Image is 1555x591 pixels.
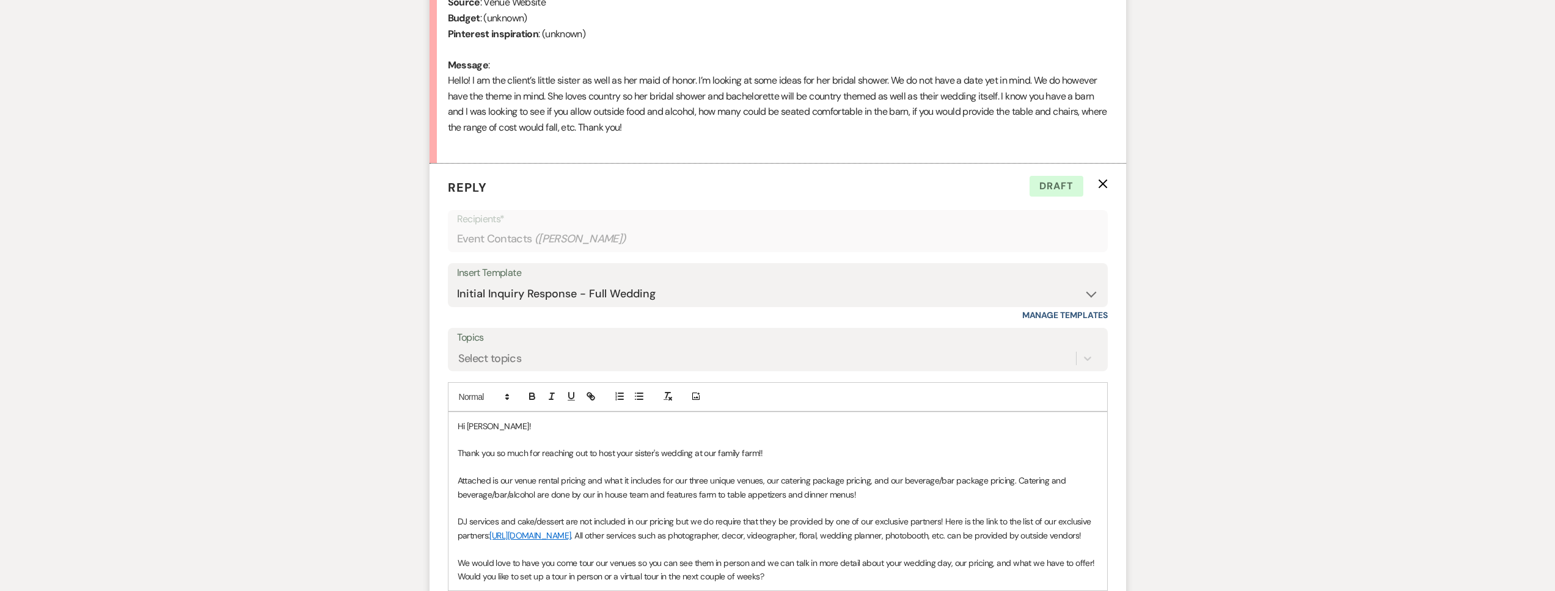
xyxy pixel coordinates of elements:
p: DJ services and cake/dessert are not included in our pricing but we do require that they be provi... [458,515,1098,542]
p: Recipients* [457,211,1099,227]
a: Manage Templates [1022,310,1108,321]
span: Reply [448,179,487,195]
p: Hi [PERSON_NAME]! [458,419,1098,433]
p: Attached is our venue rental pricing and what it includes for our three unique venues, our cateri... [458,474,1098,501]
div: Select topics [458,350,522,366]
div: Insert Template [457,264,1099,282]
div: Event Contacts [457,227,1099,251]
b: Message [448,59,489,71]
a: [URL][DOMAIN_NAME] [489,530,571,541]
b: Budget [448,12,480,24]
p: We would love to have you come tour our venues so you can see them in person and we can talk in m... [458,556,1098,584]
span: Draft [1030,176,1083,197]
span: ( [PERSON_NAME] ) [535,231,626,247]
label: Topics [457,329,1099,347]
b: Pinterest inspiration [448,27,539,40]
p: Thank you so much for reaching out to host your sister's wedding at our family farm!! [458,446,1098,460]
